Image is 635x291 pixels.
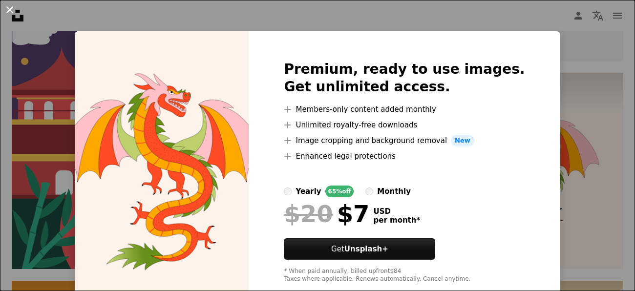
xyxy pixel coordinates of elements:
[284,268,525,283] div: * When paid annually, billed upfront $84 Taxes where applicable. Renews automatically. Cancel any...
[284,61,525,96] h2: Premium, ready to use images. Get unlimited access.
[284,135,525,146] li: Image cropping and background removal
[284,119,525,131] li: Unlimited royalty-free downloads
[365,187,373,195] input: monthly
[377,186,411,197] div: monthly
[284,238,435,260] button: GetUnsplash+
[344,245,388,253] strong: Unsplash+
[284,201,369,227] div: $7
[373,207,420,216] span: USD
[296,186,321,197] div: yearly
[325,186,354,197] div: 65% off
[284,201,333,227] span: $20
[284,150,525,162] li: Enhanced legal protections
[284,104,525,115] li: Members-only content added monthly
[373,216,420,225] span: per month *
[284,187,292,195] input: yearly65%off
[451,135,474,146] span: New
